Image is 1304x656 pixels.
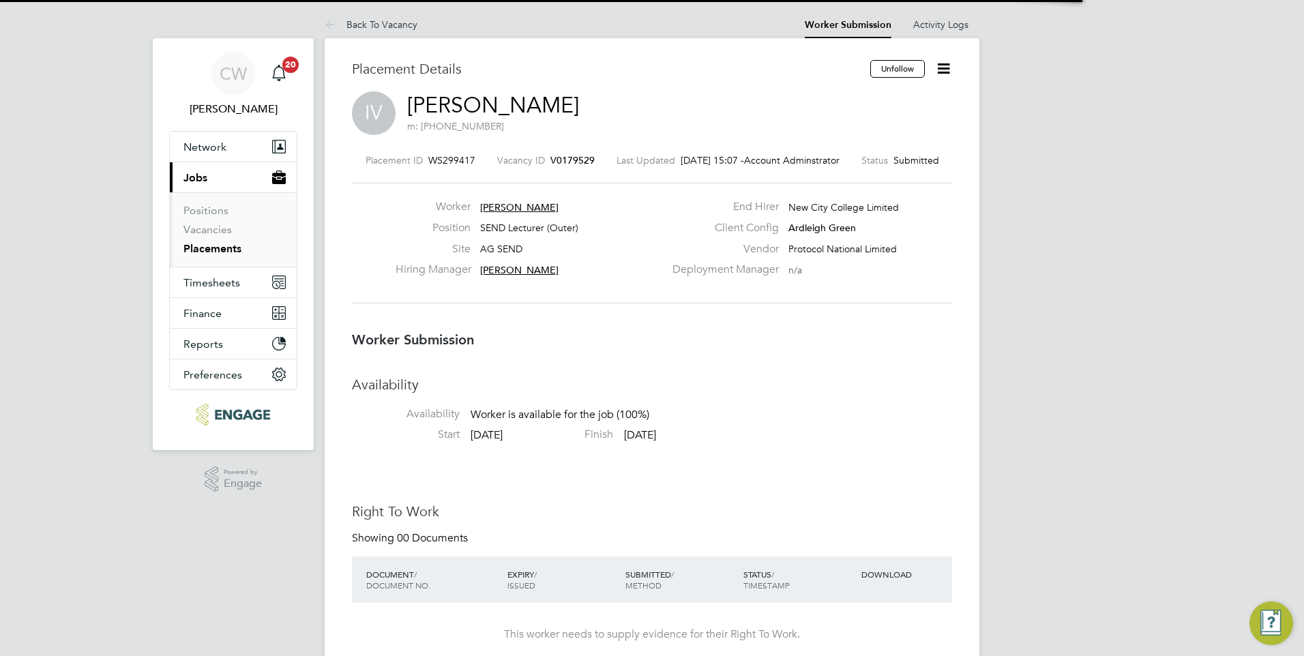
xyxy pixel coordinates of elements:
[170,298,297,328] button: Finance
[414,569,417,580] span: /
[743,580,790,591] span: TIMESTAMP
[196,404,269,426] img: ncclondon-logo-retina.png
[169,404,297,426] a: Go to home page
[870,60,925,78] button: Unfollow
[396,263,471,277] label: Hiring Manager
[366,154,423,166] label: Placement ID
[664,221,779,235] label: Client Config
[681,154,744,166] span: [DATE] 15:07 -
[352,503,952,520] h3: Right To Work
[183,242,241,255] a: Placements
[352,331,474,348] b: Worker Submission
[480,222,578,234] span: SEND Lecturer (Outer)
[480,243,522,255] span: AG SEND
[788,201,899,213] span: New City College Limited
[170,192,297,267] div: Jobs
[788,222,856,234] span: Ardleigh Green
[170,132,297,162] button: Network
[183,338,223,351] span: Reports
[505,428,613,442] label: Finish
[325,18,417,31] a: Back To Vacancy
[480,201,559,213] span: [PERSON_NAME]
[1249,601,1293,645] button: Engage Resource Center
[664,263,779,277] label: Deployment Manager
[170,359,297,389] button: Preferences
[352,376,952,393] h3: Availability
[170,267,297,297] button: Timesheets
[396,242,471,256] label: Site
[625,580,662,591] span: METHOD
[664,200,779,214] label: End Hirer
[183,171,207,184] span: Jobs
[788,264,802,276] span: n/a
[624,428,656,442] span: [DATE]
[805,19,891,31] a: Worker Submission
[183,276,240,289] span: Timesheets
[664,242,779,256] label: Vendor
[169,101,297,117] span: Clair Windsor
[504,562,622,597] div: EXPIRY
[893,154,939,166] span: Submitted
[480,264,559,276] span: [PERSON_NAME]
[352,428,460,442] label: Start
[352,531,471,546] div: Showing
[265,52,293,95] a: 20
[153,38,314,450] nav: Main navigation
[744,154,840,166] span: Account Adminstrator
[352,91,396,135] span: IV
[861,154,888,166] label: Status
[282,57,299,73] span: 20
[183,204,228,217] a: Positions
[550,154,595,166] span: V0179529
[170,162,297,192] button: Jobs
[740,562,858,597] div: STATUS
[771,569,774,580] span: /
[396,200,471,214] label: Worker
[534,569,537,580] span: /
[183,368,242,381] span: Preferences
[366,627,938,642] div: This worker needs to supply evidence for their Right To Work.
[471,428,503,442] span: [DATE]
[363,562,504,597] div: DOCUMENT
[622,562,740,597] div: SUBMITTED
[507,580,535,591] span: ISSUED
[858,562,952,586] div: DOWNLOAD
[220,65,247,83] span: CW
[913,18,968,31] a: Activity Logs
[407,92,579,119] a: [PERSON_NAME]
[788,243,897,255] span: Protocol National Limited
[407,120,504,132] span: m: [PHONE_NUMBER]
[169,52,297,117] a: CW[PERSON_NAME]
[366,580,430,591] span: DOCUMENT NO.
[170,329,297,359] button: Reports
[397,531,468,545] span: 00 Documents
[224,466,262,478] span: Powered by
[471,408,649,422] span: Worker is available for the job (100%)
[617,154,675,166] label: Last Updated
[224,478,262,490] span: Engage
[497,154,545,166] label: Vacancy ID
[183,140,226,153] span: Network
[205,466,263,492] a: Powered byEngage
[183,307,222,320] span: Finance
[671,569,674,580] span: /
[428,154,475,166] span: WS299417
[352,60,860,78] h3: Placement Details
[352,407,460,421] label: Availability
[183,223,232,236] a: Vacancies
[396,221,471,235] label: Position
